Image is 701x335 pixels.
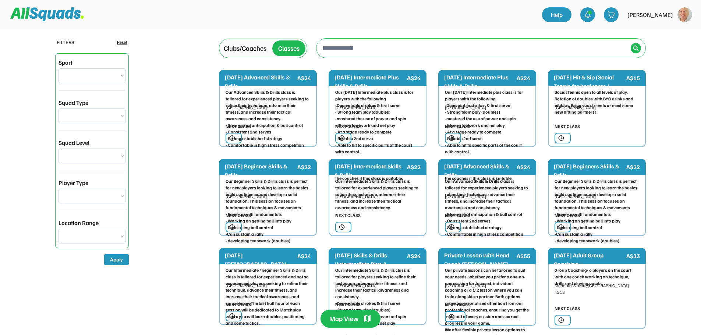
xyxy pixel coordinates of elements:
[445,89,530,182] div: Our [DATE] Intermediate plus class is for players with the following -Dependable strokes & first ...
[558,224,564,230] img: clock.svg
[633,45,639,51] img: Icon%20%2838%29.svg
[407,74,421,82] div: A$24
[445,123,470,130] div: NEXT CLASS
[334,251,406,277] div: [DATE] Skills & Drills (Intermediate Plus & Intermediate)
[445,193,530,200] div: [GEOGRAPHIC_DATA]
[104,254,129,265] button: Apply
[517,252,530,260] div: A$55
[517,74,530,82] div: A$24
[335,89,420,182] div: Our [DATE] Intermediate plus class is for players with the following -Dependable strokes & first ...
[407,252,421,260] div: A$24
[226,123,251,130] div: NEXT CLASS
[229,224,235,230] img: clock.svg
[626,252,640,260] div: A$33
[334,73,406,90] div: [DATE] Intermediate Plus Skills & Drills
[297,252,311,260] div: A$24
[225,73,296,90] div: [DATE] Advanced Skills & Drills
[450,291,530,297] div: -
[555,104,639,111] div: [GEOGRAPHIC_DATA]
[10,7,84,21] img: Squad%20Logo.svg
[335,178,420,211] div: Our Intermediate Skills & Drills class is tailored for experienced players seeking to refine thei...
[627,10,673,19] div: [PERSON_NAME]
[226,178,310,244] div: Our Beginner Skills & Drills class is perfect for new players looking to learn the basics, build ...
[407,163,421,171] div: A$22
[677,7,692,22] img: https%3A%2F%2F94044dc9e5d3b3599ffa5e2d56a015ce.cdn.bubble.io%2Ff1742519317743x998727961615542900%...
[555,178,639,244] div: Our Beginner Skills & Drills class is perfect for new players looking to learn the basics, build ...
[59,218,99,227] div: Location Range
[335,104,420,111] div: [GEOGRAPHIC_DATA]
[445,302,470,308] div: NEXT CLASS
[226,193,310,200] div: [GEOGRAPHIC_DATA]
[554,251,625,268] div: [DATE] Adult Group Coaching
[584,11,591,18] img: bell-03%20%281%29.svg
[224,43,266,53] div: Clubs/Coaches
[226,282,310,289] div: [GEOGRAPHIC_DATA]
[339,135,345,141] img: clock.svg
[554,162,625,179] div: [DATE] Beginners Skills & Drills
[229,135,235,141] img: clock.svg
[554,73,625,99] div: [DATE] Hit & Sip (Social Tennis for beginners / Intermediate)
[297,163,311,171] div: A$22
[444,162,515,179] div: [DATE] Advanced Skills & Drills
[449,135,454,141] img: clock.svg
[329,314,358,323] div: Map View
[335,282,420,289] div: [GEOGRAPHIC_DATA]
[445,282,530,289] div: [GEOGRAPHIC_DATA]
[297,74,311,82] div: A$24
[226,212,251,219] div: NEXT CLASS
[57,38,74,46] div: FILTERS
[226,104,310,111] div: [GEOGRAPHIC_DATA]
[555,305,580,312] div: NEXT CLASS
[334,162,406,179] div: [DATE] Intermediate Skills & Drills
[59,58,72,67] div: Sport
[59,178,88,187] div: Player Type
[445,212,470,219] div: NEXT CLASS
[555,89,639,115] div: Social Tennis open to all levels of play. Rotation of doubles with BYO drinks and nibbles. Bring ...
[117,39,127,46] div: Reset
[555,123,580,130] div: NEXT CLASS
[444,73,515,90] div: [DATE] Intermediate Plus Skills & Drills
[335,212,361,219] div: NEXT CLASS
[542,7,571,22] a: Help
[226,89,310,149] div: Our Advanced Skills & Drills class is tailored for experienced players seeking to refine their te...
[59,98,88,107] div: Squad Type
[339,224,345,230] img: clock.svg
[555,282,639,296] div: Mermaid Waters, [GEOGRAPHIC_DATA] 4218
[449,224,454,230] img: clock.svg
[225,251,296,277] div: [DATE] [DEMOGRAPHIC_DATA] Group Lesson + Matchplay
[555,193,639,200] div: [GEOGRAPHIC_DATA]
[445,104,530,111] div: [GEOGRAPHIC_DATA]
[335,301,361,308] div: NEXT CLASS
[626,74,640,82] div: A$15
[278,43,300,53] div: Classes
[558,135,564,141] img: clock.svg
[608,11,615,18] img: shopping-cart-01%20%281%29.svg
[444,251,515,268] div: Private Lesson with Head Coach [PERSON_NAME]
[445,178,530,238] div: Our Advanced Skills & Drills class is tailored for experienced players seeking to refine their te...
[59,138,89,147] div: Squad Level
[225,162,296,179] div: [DATE] Beginner Skills & Drills
[335,123,361,130] div: NEXT CLASS
[226,267,310,327] div: Our Intermediate / beginner Skills & Drills class is tailored for experienced and not so experien...
[555,267,639,287] div: Group Coaching- 6 players on the court with one coach working on technique, drills and playing po...
[517,163,530,171] div: A$24
[226,301,251,308] div: NEXT CLASS
[626,163,640,171] div: A$22
[335,193,420,200] div: [GEOGRAPHIC_DATA]
[555,212,580,219] div: NEXT CLASS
